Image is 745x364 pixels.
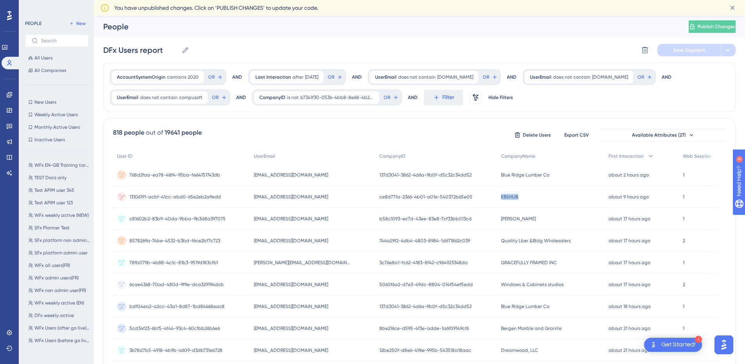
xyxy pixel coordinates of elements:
[34,162,90,168] span: WFx EN-GB Training target
[25,248,93,258] button: SFx platform admin user
[25,336,93,345] button: WFx Users (before go live) EN
[683,216,684,222] span: 1
[379,216,472,222] span: b58c1093-ec7d-43ee-83e8-7cf33bb013cd
[530,74,551,80] span: UserEmail
[34,237,90,243] span: SFx platform non admin user
[165,128,202,137] div: 19641 people
[254,347,328,353] span: [EMAIL_ADDRESS][DOMAIN_NAME]
[25,298,93,308] button: WFx weekly active (EN)
[483,74,489,80] span: OR
[34,175,66,181] span: TEST Docs only
[683,194,684,200] span: 1
[501,153,535,159] span: CompanyName
[382,91,400,104] button: OR
[41,38,82,43] input: Search
[300,94,374,101] span: b7341f30-0536-4bb8-8e68-4b20b2e98613
[34,99,56,105] span: New Users
[501,347,538,353] span: Dreamwood, LLC
[34,312,74,319] span: DFx weekly active
[683,259,684,266] span: 1
[488,91,513,104] button: Hide Filters
[601,129,726,141] button: Available Attributes (27)
[140,94,178,101] span: does not contain
[129,347,223,353] span: 3b78d7b5-4918-4b9b-a609-d3db731eb728
[609,348,650,353] time: about 21 hours ago
[327,71,344,83] button: OR
[34,225,70,231] span: SFx Planner Test
[117,94,138,101] span: UserEmail
[34,262,70,268] span: WFx all users(FR)
[25,198,93,207] button: Test APIM user 123
[673,47,705,53] span: Save Segment
[662,69,671,85] div: AND
[513,129,552,141] button: Delete Users
[34,212,89,218] span: WFx weekly active (NEW)
[501,303,549,310] span: Blue Ridge Lumber Co
[25,173,93,182] button: TEST Docs only
[683,238,685,244] span: 2
[424,90,463,105] button: Filter
[18,2,49,11] span: Need Help?
[25,123,88,132] button: Monthly Active Users
[609,172,649,178] time: about 2 hours ago
[501,325,562,332] span: Bergen Marble and Granite
[259,94,285,101] span: CompanyID
[254,325,328,332] span: [EMAIL_ADDRESS][DOMAIN_NAME]
[167,74,186,80] span: contains
[501,281,564,288] span: Windows & Cabinets studios
[129,325,220,332] span: 5cd34f23-6bf5-4f44-93c4-60c1bb26b6e6
[488,94,513,101] span: Hide Filters
[25,311,93,320] button: DFx weekly active
[592,74,628,80] span: [DOMAIN_NAME]
[25,20,41,27] div: PEOPLE
[25,110,88,119] button: Weekly Active Users
[632,132,686,138] span: Available Attributes (27)
[208,74,215,80] span: OR
[25,261,93,270] button: WFx all users(FR)
[254,303,328,310] span: [EMAIL_ADDRESS][DOMAIN_NAME]
[609,282,650,287] time: about 17 hours ago
[129,259,218,266] span: 78fb079b-4b88-4c1c-81b3-9519d183cfb1
[254,259,352,266] span: [PERSON_NAME][EMAIL_ADDRESS][DOMAIN_NAME]
[34,137,65,143] span: Inactive Users
[117,153,133,159] span: User ID
[25,53,88,63] button: All Users
[254,216,328,222] span: [EMAIL_ADDRESS][DOMAIN_NAME]
[644,338,702,352] div: Open Get Started! checklist, remaining modules: 1
[34,287,86,294] span: WFx non admin user(FR)
[25,323,93,333] button: WFx Users (after go live) EN
[501,259,557,266] span: GRACEFULLY FRAMED INC
[179,94,203,101] span: compusoft
[54,4,57,10] div: 4
[103,45,178,56] input: Segment Name
[379,259,468,266] span: 3c76e8a1-fc62-4183-8f42-c964923348da
[712,333,736,357] iframe: UserGuiding AI Assistant Launcher
[657,44,720,56] button: Save Segment
[34,250,88,256] span: SFx platform admin user
[695,336,702,343] div: 1
[25,66,88,75] button: All Companies
[34,187,74,193] span: Test APIM user 345
[683,153,711,159] span: Web Session
[25,236,93,245] button: SFx platform non admin user
[287,94,299,101] span: is not
[379,325,469,332] span: 8be216ce-d595-4f3e-adde-1a6f09149cf6
[25,223,93,232] button: SFx Planner Test
[375,74,397,80] span: UserEmail
[207,71,224,83] button: OR
[557,129,596,141] button: Export CSV
[384,94,390,101] span: OR
[129,172,220,178] span: 768d2faa-ea78-48f4-95ba-fe64151743db
[129,281,224,288] span: 6cae4368-70ad-480d-9f9e-dca329194dcb
[636,71,653,83] button: OR
[103,21,669,32] div: People
[437,74,473,80] span: [DOMAIN_NAME]
[66,19,88,28] button: New
[129,194,221,200] span: 13106191-acbf-41cc-abd0-65e2eb2a9edd
[34,337,90,344] span: WFx Users (before go live) EN
[254,238,328,244] span: [EMAIL_ADDRESS][DOMAIN_NAME]
[188,74,199,80] span: 2020
[254,153,275,159] span: UserEmail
